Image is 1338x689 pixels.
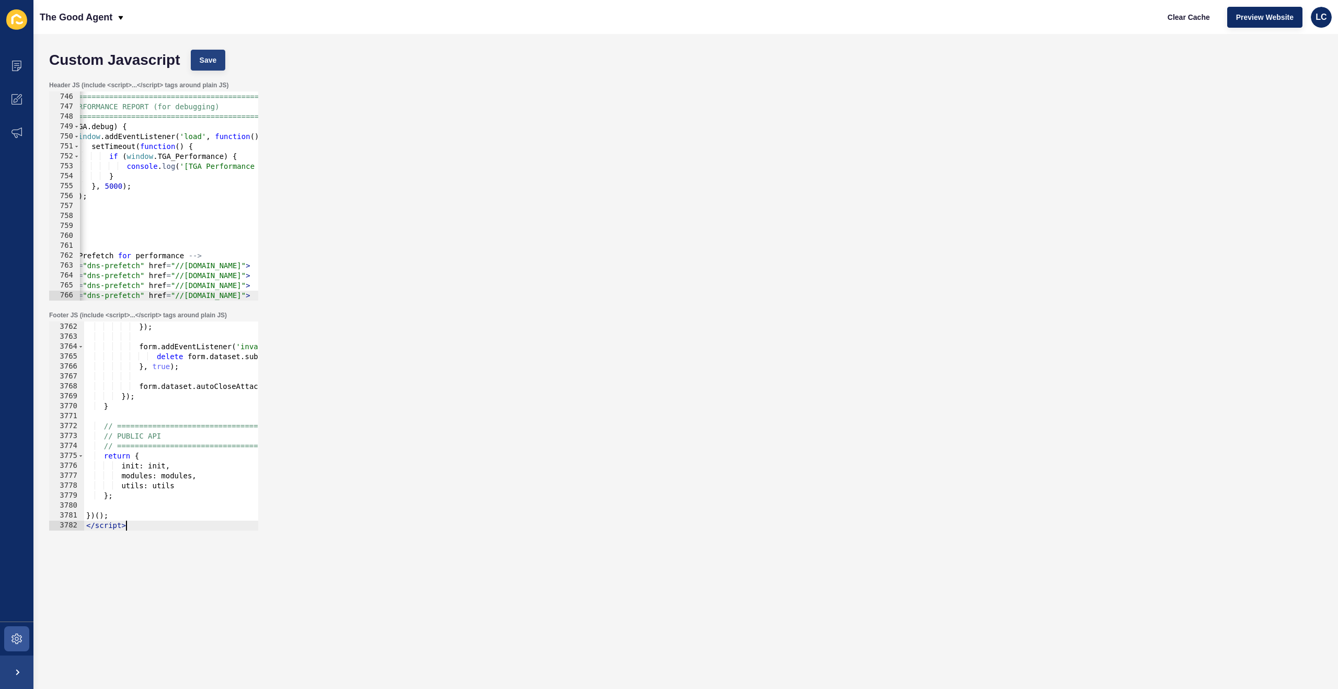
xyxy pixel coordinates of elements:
[49,81,228,89] label: Header JS (include <script>...</script> tags around plain JS)
[49,441,84,451] div: 3774
[49,221,80,231] div: 759
[49,451,84,461] div: 3775
[49,481,84,491] div: 3778
[49,332,84,342] div: 3763
[1159,7,1219,28] button: Clear Cache
[49,511,84,521] div: 3781
[191,50,226,71] button: Save
[49,421,84,431] div: 3772
[49,352,84,362] div: 3765
[49,191,80,201] div: 756
[49,92,80,102] div: 746
[49,55,180,65] h1: Custom Javascript
[49,411,84,421] div: 3771
[49,231,80,241] div: 760
[49,261,80,271] div: 763
[49,241,80,251] div: 761
[49,342,84,352] div: 3764
[49,521,84,531] div: 3782
[49,211,80,221] div: 758
[49,142,80,152] div: 751
[1236,12,1294,22] span: Preview Website
[49,291,80,301] div: 766
[49,392,84,401] div: 3769
[49,281,80,291] div: 765
[49,461,84,471] div: 3776
[49,401,84,411] div: 3770
[49,152,80,162] div: 752
[49,471,84,481] div: 3777
[49,362,84,372] div: 3766
[49,491,84,501] div: 3779
[200,55,217,65] span: Save
[49,311,227,319] label: Footer JS (include <script>...</script> tags around plain JS)
[1168,12,1210,22] span: Clear Cache
[49,382,84,392] div: 3768
[49,322,84,332] div: 3762
[49,102,80,112] div: 747
[40,4,112,30] p: The Good Agent
[49,431,84,441] div: 3773
[1227,7,1302,28] button: Preview Website
[49,171,80,181] div: 754
[49,112,80,122] div: 748
[49,181,80,191] div: 755
[49,162,80,171] div: 753
[49,372,84,382] div: 3767
[49,132,80,142] div: 750
[1316,12,1327,22] span: LC
[49,251,80,261] div: 762
[49,501,84,511] div: 3780
[49,271,80,281] div: 764
[49,122,80,132] div: 749
[49,201,80,211] div: 757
